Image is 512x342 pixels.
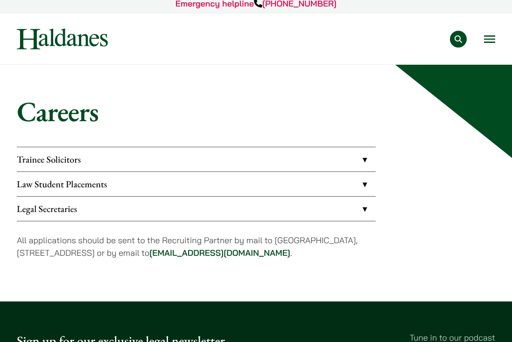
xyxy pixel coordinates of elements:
[149,247,290,258] a: [EMAIL_ADDRESS][DOMAIN_NAME]
[17,95,495,128] h1: Careers
[17,197,376,221] a: Legal Secretaries
[17,147,376,171] a: Trainee Solicitors
[17,172,376,196] a: Law Student Placements
[450,31,467,48] button: Search
[17,28,108,49] img: Logo of Haldanes
[17,234,376,259] p: All applications should be sent to the Recruiting Partner by mail to [GEOGRAPHIC_DATA], [STREET_A...
[484,35,495,43] button: Open menu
